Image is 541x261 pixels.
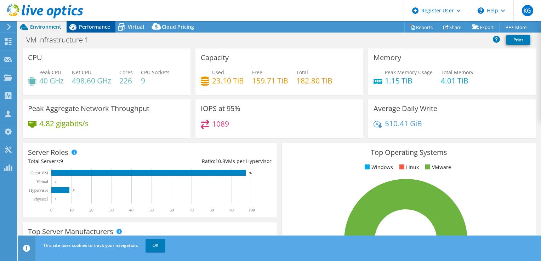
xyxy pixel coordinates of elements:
span: Cores [119,69,133,76]
svg: \n [478,7,484,14]
h4: 4.82 gigabits/s [39,120,89,127]
span: This site uses cookies to track your navigation. [43,242,138,248]
h4: 23.10 TiB [212,77,244,85]
text: 70 [189,208,194,213]
li: VMware [423,163,451,171]
h3: Top Server Manufacturers [28,228,113,236]
a: Share [438,22,467,33]
h4: 1.15 TiB [385,77,433,85]
h4: 9 [141,77,170,85]
text: Virtual [36,179,49,184]
h4: 1089 [212,120,229,128]
span: Used [212,69,224,76]
a: Export [467,22,500,33]
h4: 498.60 GHz [72,77,111,85]
h4: 4.01 TiB [441,77,473,85]
text: 60 [170,208,174,213]
span: Total [296,69,308,76]
h4: 182.80 TiB [296,77,332,85]
span: 10.8 [215,158,225,164]
h4: 159.71 TiB [252,77,288,85]
span: Peak Memory Usage [385,69,433,76]
text: 100 [249,208,255,213]
a: OK [146,239,165,252]
div: Total Servers: [28,157,150,165]
a: Reports [404,22,438,33]
text: Physical [33,197,48,202]
h4: 226 [119,77,133,85]
span: KG [522,5,533,16]
text: 10 [69,208,74,213]
h3: IOPS at 95% [201,105,240,112]
text: 0 [55,197,57,201]
text: 50 [149,208,154,213]
text: Guest VM [30,170,48,175]
h3: Average Daily Write [374,105,437,112]
h3: Server Roles [28,149,68,156]
text: 90 [229,208,234,213]
span: Free [252,69,262,76]
text: 40 [129,208,133,213]
span: 9 [60,158,63,164]
h1: VM Infrastructure 1 [23,36,99,44]
text: 9 [73,188,75,192]
span: Net CPU [72,69,91,76]
span: Performance [79,23,110,30]
h4: 510.41 GiB [385,120,422,127]
text: 97 [249,171,253,175]
text: 30 [109,208,114,213]
span: CPU Sockets [141,69,170,76]
text: 80 [210,208,214,213]
span: Peak CPU [39,69,61,76]
span: Virtual [128,23,144,30]
a: More [499,22,532,33]
h3: Memory [374,54,401,62]
h3: Top Operating Systems [287,149,531,156]
span: Total Memory [441,69,473,76]
span: Cloud Pricing [162,23,194,30]
li: Windows [363,163,393,171]
span: Environment [30,23,61,30]
text: 20 [89,208,93,213]
h3: Peak Aggregate Network Throughput [28,105,149,112]
h3: Capacity [201,54,229,62]
div: Ratio: VMs per Hypervisor [150,157,272,165]
li: Linux [398,163,419,171]
h4: 40 GHz [39,77,64,85]
text: 0 [50,208,52,213]
a: Print [506,35,530,45]
text: 0 [55,180,57,184]
text: Hypervisor [29,188,48,193]
h3: CPU [28,54,42,62]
